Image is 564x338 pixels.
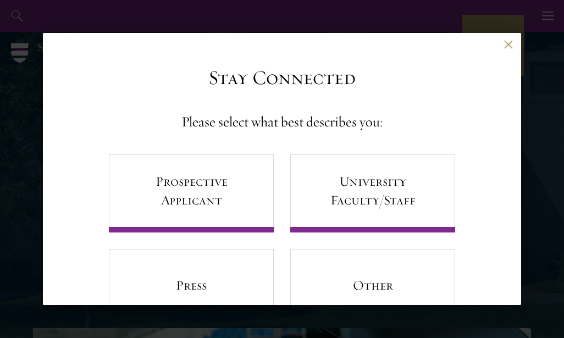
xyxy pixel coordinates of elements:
[290,154,455,232] a: University Faculty/Staff
[208,66,356,90] h3: Stay Connected
[109,249,274,327] a: Press
[109,154,274,232] a: Prospective Applicant
[181,112,383,132] h4: Please select what best describes you:
[290,249,455,327] a: Other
